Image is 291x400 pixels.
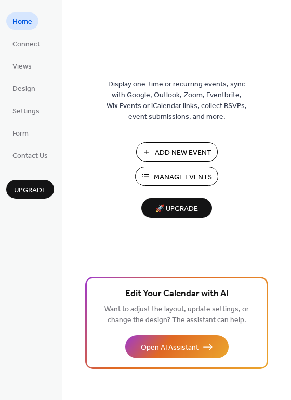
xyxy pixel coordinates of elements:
[141,342,199,353] span: Open AI Assistant
[6,79,42,97] a: Design
[136,142,218,162] button: Add New Event
[12,17,32,28] span: Home
[135,167,218,186] button: Manage Events
[107,79,247,123] span: Display one-time or recurring events, sync with Google, Outlook, Zoom, Eventbrite, Wix Events or ...
[12,128,29,139] span: Form
[12,106,39,117] span: Settings
[104,302,249,327] span: Want to adjust the layout, update settings, or change the design? The assistant can help.
[6,57,38,74] a: Views
[148,202,206,216] span: 🚀 Upgrade
[6,180,54,199] button: Upgrade
[12,151,48,162] span: Contact Us
[12,84,35,95] span: Design
[12,61,32,72] span: Views
[14,185,46,196] span: Upgrade
[6,12,38,30] a: Home
[141,198,212,218] button: 🚀 Upgrade
[125,335,229,358] button: Open AI Assistant
[125,287,229,301] span: Edit Your Calendar with AI
[12,39,40,50] span: Connect
[155,148,211,158] span: Add New Event
[6,102,46,119] a: Settings
[6,124,35,141] a: Form
[154,172,212,183] span: Manage Events
[6,35,46,52] a: Connect
[6,146,54,164] a: Contact Us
